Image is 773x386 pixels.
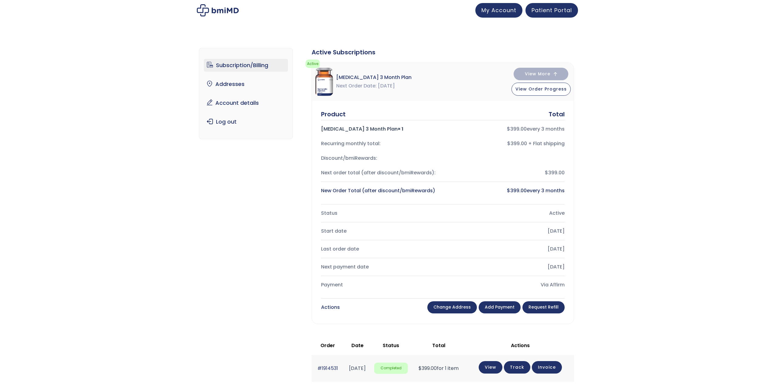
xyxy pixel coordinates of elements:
span: Date [351,342,364,349]
div: Payment [321,281,438,289]
div: [DATE] [448,227,565,235]
span: $ [419,365,422,372]
div: every 3 months [448,125,565,133]
a: Addresses [204,78,288,91]
div: Start date [321,227,438,235]
span: Total [432,342,445,349]
button: View Order Progress [511,83,571,96]
a: Account details [204,97,288,109]
span: Completed [374,363,408,374]
span: View Order Progress [515,86,567,92]
a: Track [504,361,530,374]
div: [DATE] [448,245,565,253]
span: Actions [511,342,530,349]
div: [MEDICAL_DATA] 3 Month Plan [321,125,438,133]
div: New Order Total (after discount/bmiRewards) [321,186,438,195]
td: for 1 item [411,355,467,381]
a: View [479,361,502,374]
a: Invoice [532,361,562,374]
span: 399.00 [419,365,437,372]
div: Next order total (after discount/bmiRewards): [321,169,438,177]
time: [DATE] [349,365,366,372]
div: Via Affirm [448,281,565,289]
bdi: 399.00 [507,125,527,132]
div: $399.00 + Flat shipping [448,139,565,148]
a: Change address [427,301,477,313]
div: Status [321,209,438,217]
span: Next Order Date [336,82,377,90]
div: $399.00 [448,169,565,177]
div: Product [321,110,346,118]
div: Total [549,110,565,118]
span: Patient Portal [532,6,572,14]
span: $ [507,125,510,132]
a: Subscription/Billing [204,59,288,72]
div: Active [448,209,565,217]
span: Order [320,342,335,349]
button: View More [514,68,568,80]
span: Active [306,60,320,68]
span: My Account [481,6,516,14]
div: Active Subscriptions [312,48,574,56]
a: #1914531 [317,365,338,372]
div: Discount/bmiRewards: [321,154,438,162]
span: [MEDICAL_DATA] 3 Month Plan [336,73,412,82]
a: Patient Portal [525,3,578,18]
div: Recurring monthly total: [321,139,438,148]
div: Last order date [321,245,438,253]
bdi: 399.00 [507,187,527,194]
span: $ [507,187,510,194]
a: Request Refill [522,301,565,313]
div: [DATE] [448,263,565,271]
a: Add payment [479,301,521,313]
nav: Account pages [199,48,293,139]
a: My Account [475,3,522,18]
img: My account [197,4,239,16]
span: View More [525,72,550,76]
div: every 3 months [448,186,565,195]
div: Next payment date [321,263,438,271]
span: Status [383,342,399,349]
strong: × 1 [398,125,403,132]
div: Actions [321,303,340,312]
span: [DATE] [378,82,395,90]
a: Log out [204,115,288,128]
img: Sermorelin 3 Month Plan [315,68,333,96]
